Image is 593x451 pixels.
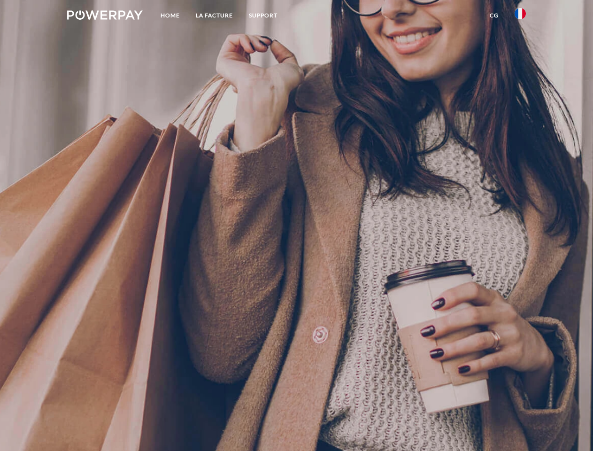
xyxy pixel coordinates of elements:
[67,10,143,20] img: logo-powerpay-white.svg
[482,7,507,24] a: CG
[241,7,285,24] a: Support
[188,7,241,24] a: LA FACTURE
[153,7,188,24] a: Home
[515,8,526,19] img: fr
